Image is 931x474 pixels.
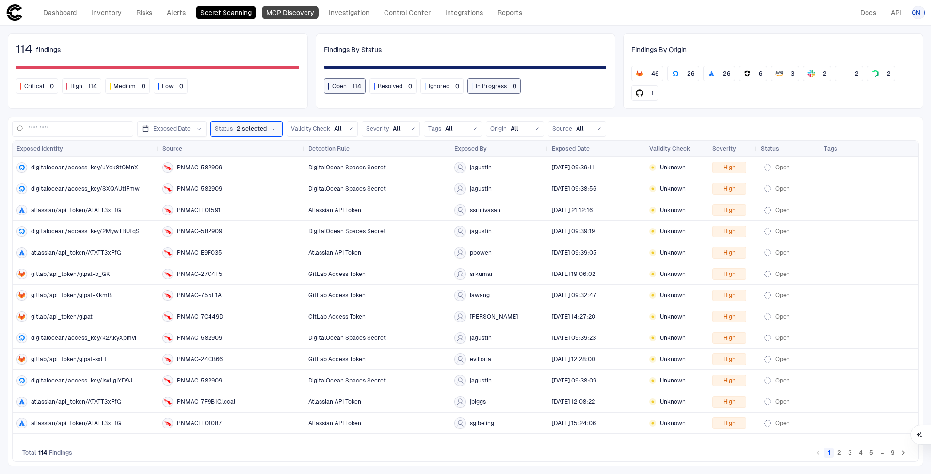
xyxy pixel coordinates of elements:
div: 9/3/2025 19:28:00 (GMT+00:00 UTC) [552,355,595,363]
span: jagustin [470,228,492,235]
span: [DATE] 12:28:00 [552,355,595,363]
span: Validity Check [649,145,690,153]
span: 2 [855,70,859,77]
button: Go to page 3 [845,448,855,458]
span: GitLab Access Token [308,291,366,299]
span: Open [775,249,790,257]
span: gitlab/api_token/glpat- [31,313,95,321]
button: Open [761,268,805,280]
span: Open [775,377,790,384]
span: Medium [113,82,136,90]
span: atlassian/api_token/ATATT3xFfG [31,206,121,214]
button: Go to page 4 [856,448,866,458]
span: [DATE] 09:38:56 [552,185,596,193]
span: GitLab Access Token [308,355,366,363]
span: [DATE] 09:39:23 [552,334,596,342]
div: GitHub [636,89,643,97]
div: Crowdstrike [164,377,172,384]
div: 8/11/2025 22:24:06 (GMT+00:00 UTC) [552,419,596,427]
span: 114 [38,449,47,457]
span: Atlassian API Token [308,249,361,257]
span: gitlab/api_token/glpat-b_GK [31,270,110,278]
div: DigitalOcean [18,164,26,171]
button: [PERSON_NAME] [912,6,925,19]
div: DigitalOcean [18,377,26,384]
span: PNMAC-582909 [177,228,222,235]
div: Atlassian [18,398,26,406]
button: SeverityAll [362,121,420,137]
button: Auth06 [739,66,767,81]
a: API [886,6,906,19]
span: Origin [490,125,507,133]
span: Open [775,291,790,299]
div: Gitlab [636,70,643,77]
div: DigitalOcean [18,228,26,235]
span: Detection Rule [308,145,350,153]
button: page 1 [824,448,834,458]
span: [DATE] 09:39:11 [552,164,594,171]
span: Open [775,228,790,235]
button: Open [761,247,805,259]
span: digitalocean/access_key/2MywTBUfqS [31,228,140,235]
button: Open [761,311,805,322]
span: Atlassian API Token [308,398,361,406]
span: srkumar [470,270,493,278]
div: Crowdstrike [164,334,172,342]
div: Gitlab [18,313,26,321]
span: 1 [651,89,654,97]
div: Crowdstrike [164,291,172,299]
span: 26 [723,70,731,77]
div: Crowdstrike [164,313,172,321]
button: Low0 [154,78,188,94]
div: Atlassian [707,70,715,77]
span: Unknown [660,419,686,427]
button: SourceAll [548,121,606,137]
a: Risks [132,6,157,19]
span: [DATE] 15:24:06 [552,419,596,427]
span: In Progress [476,82,507,90]
button: Go to next page [899,448,908,458]
span: 0 [513,82,516,90]
button: Open [761,375,805,386]
span: DigitalOcean Spaces Secret [308,164,386,171]
button: Resolved0 [369,78,417,94]
span: PNMAC-582909 [177,334,222,342]
div: Crowdstrike [164,206,172,214]
button: Critical0 [16,78,58,94]
div: 8/15/2025 16:32:47 (GMT+00:00 UTC) [552,291,596,299]
span: digitalocean/access_key/uYek8t0MnX [31,164,138,171]
span: atlassian/api_token/ATATT3xFfG [31,398,121,406]
div: Auth0 [743,70,751,77]
span: digitalocean/access_key/IsxLgIYD9J [31,377,132,384]
span: [DATE] 09:39:05 [552,249,597,257]
span: 2 selected [237,125,267,133]
span: Severity [366,125,389,133]
span: Source [162,145,182,153]
span: High [723,206,736,214]
button: TagsAll [424,121,482,137]
span: Unknown [660,185,686,193]
span: digitalocean/access_key/SXQAUtIFmw [31,185,140,193]
div: Gitlab [18,270,26,278]
div: Crowdstrike [164,398,172,406]
nav: pagination navigation [813,447,909,459]
span: 114 [88,82,97,90]
span: GitLab Access Token [308,313,366,321]
span: High [723,355,736,363]
button: Gitlab46 [631,66,663,81]
span: sgibeling [470,419,494,427]
span: 0 [455,82,459,90]
span: DigitalOcean Spaces Secret [308,185,386,193]
span: High [723,313,736,321]
span: Unknown [660,377,686,384]
span: Open [775,398,790,406]
button: In Progress0 [467,78,521,94]
span: High [723,270,736,278]
a: Secret Scanning [196,6,256,19]
a: Inventory [87,6,126,19]
span: Tags [824,145,837,153]
span: jagustin [470,185,492,193]
a: Investigation [324,6,374,19]
span: High [723,185,736,193]
span: PNMAC-582909 [177,185,222,193]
